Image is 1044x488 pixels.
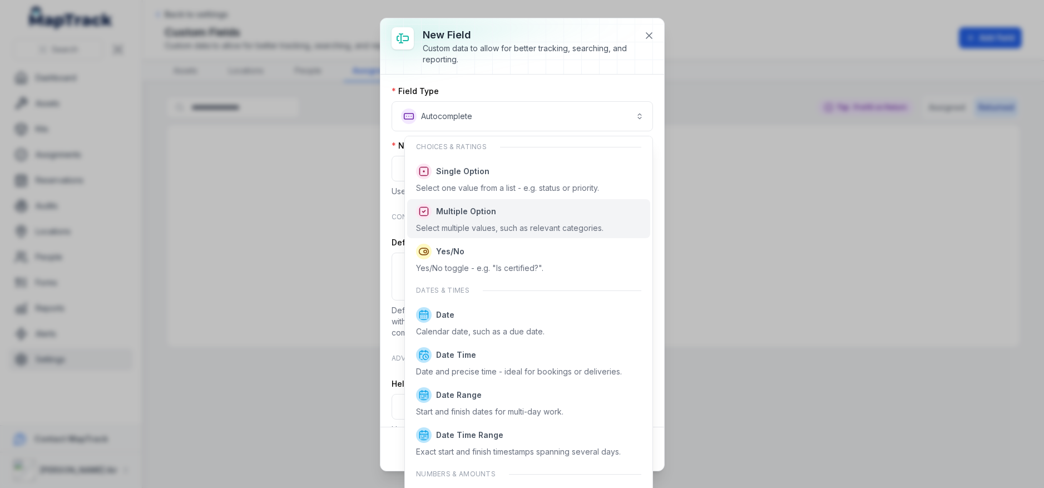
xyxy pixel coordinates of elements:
div: Numbers & amounts [407,463,650,485]
span: Date [436,309,454,321]
div: Choices & ratings [407,136,650,158]
span: Date Range [436,390,482,401]
div: Date and precise time - ideal for bookings or deliveries. [416,366,622,377]
div: Select one value from a list - e.g. status or priority. [416,183,599,194]
span: Date Time [436,349,476,361]
div: Yes/No toggle - e.g. "Is certified?". [416,263,543,274]
div: Exact start and finish timestamps spanning several days. [416,446,621,457]
div: Dates & times [407,279,650,302]
button: Autocomplete [392,101,653,131]
span: Single Option [436,166,489,177]
span: Multiple Option [436,206,496,217]
span: Yes/No [436,246,464,257]
div: Start and finish dates for multi-day work. [416,406,563,417]
div: Select multiple values, such as relevant categories. [416,223,603,234]
div: Calendar date, such as a due date. [416,326,545,337]
span: Date Time Range [436,430,503,441]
